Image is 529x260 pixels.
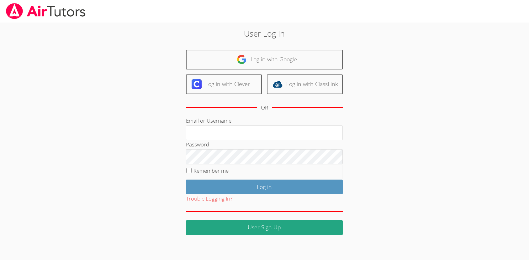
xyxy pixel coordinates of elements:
div: OR [261,103,268,112]
a: Log in with ClassLink [267,74,343,94]
button: Trouble Logging In? [186,194,232,203]
img: classlink-logo-d6bb404cc1216ec64c9a2012d9dc4662098be43eaf13dc465df04b49fa7ab582.svg [272,79,283,89]
label: Email or Username [186,117,231,124]
a: User Sign Up [186,220,343,235]
label: Remember me [193,167,229,174]
h2: User Log in [122,28,407,39]
img: google-logo-50288ca7cdecda66e5e0955fdab243c47b7ad437acaf1139b6f446037453330a.svg [237,54,247,64]
img: airtutors_banner-c4298cdbf04f3fff15de1276eac7730deb9818008684d7c2e4769d2f7ddbe033.png [5,3,86,19]
label: Password [186,141,209,148]
img: clever-logo-6eab21bc6e7a338710f1a6ff85c0baf02591cd810cc4098c63d3a4b26e2feb20.svg [192,79,202,89]
input: Log in [186,180,343,194]
a: Log in with Clever [186,74,262,94]
a: Log in with Google [186,50,343,69]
